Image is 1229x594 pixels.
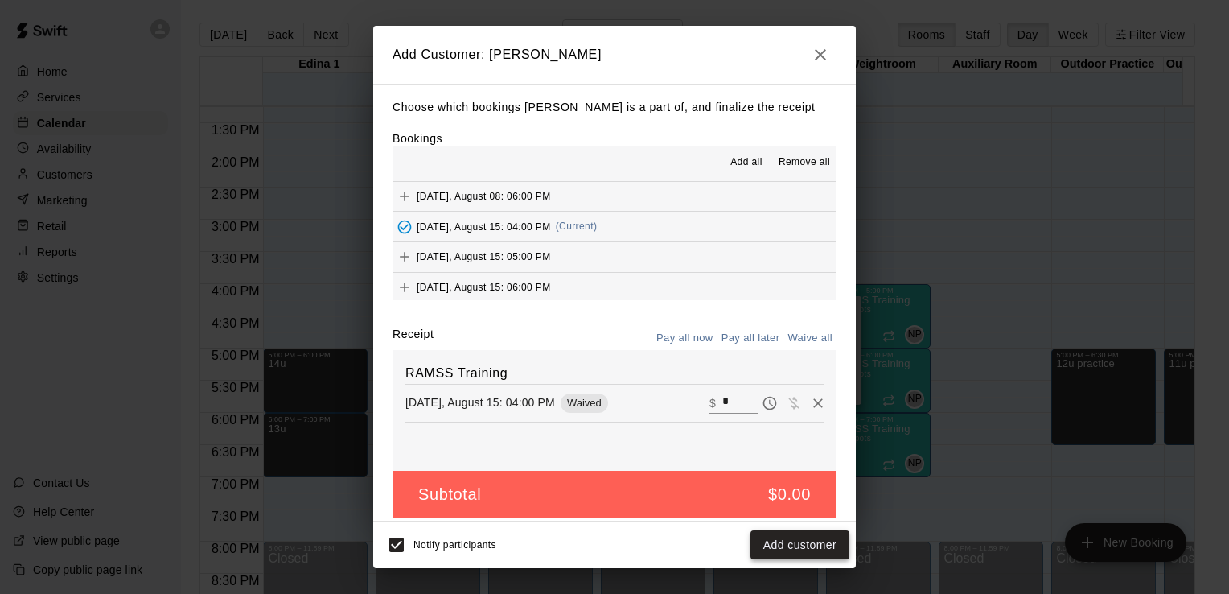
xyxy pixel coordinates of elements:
[730,155,762,171] span: Add all
[393,190,417,202] span: Add
[393,132,442,145] label: Bookings
[556,221,598,232] span: (Current)
[417,281,551,292] span: [DATE], August 15: 06:00 PM
[393,215,417,239] button: Added - Collect Payment
[393,212,836,241] button: Added - Collect Payment[DATE], August 15: 04:00 PM(Current)
[393,250,417,262] span: Add
[393,182,836,212] button: Add[DATE], August 08: 06:00 PM
[393,326,434,351] label: Receipt
[652,326,717,351] button: Pay all now
[373,26,856,84] h2: Add Customer: [PERSON_NAME]
[750,530,849,560] button: Add customer
[417,251,551,262] span: [DATE], August 15: 05:00 PM
[405,394,555,410] p: [DATE], August 15: 04:00 PM
[779,155,830,171] span: Remove all
[717,326,784,351] button: Pay all later
[783,326,836,351] button: Waive all
[806,391,830,415] button: Remove
[405,363,824,384] h6: RAMSS Training
[782,395,806,409] span: Waive payment
[709,395,716,411] p: $
[393,280,417,292] span: Add
[417,221,551,232] span: [DATE], August 15: 04:00 PM
[768,484,811,505] h5: $0.00
[561,397,608,409] span: Waived
[772,150,836,175] button: Remove all
[417,191,551,202] span: [DATE], August 08: 06:00 PM
[393,97,836,118] p: Choose which bookings [PERSON_NAME] is a part of, and finalize the receipt
[418,484,481,505] h5: Subtotal
[721,150,772,175] button: Add all
[393,273,836,303] button: Add[DATE], August 15: 06:00 PM
[413,539,496,551] span: Notify participants
[758,395,782,409] span: Pay later
[393,242,836,272] button: Add[DATE], August 15: 05:00 PM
